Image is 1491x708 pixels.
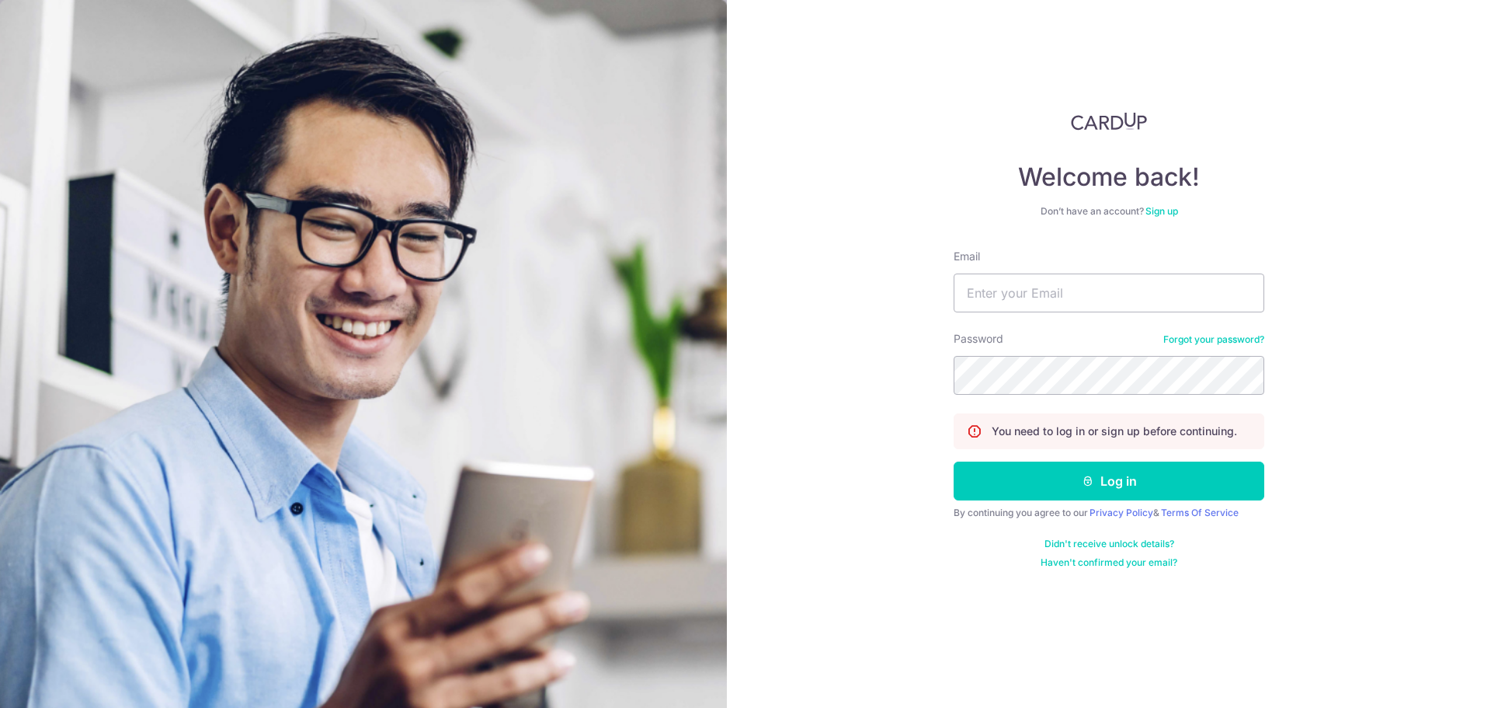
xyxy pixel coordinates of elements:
p: You need to log in or sign up before continuing. [992,424,1237,439]
a: Haven't confirmed your email? [1041,556,1177,569]
a: Didn't receive unlock details? [1044,538,1174,550]
div: By continuing you agree to our & [954,507,1264,519]
a: Terms Of Service [1161,507,1239,518]
a: Forgot your password? [1163,333,1264,346]
div: Don’t have an account? [954,205,1264,218]
button: Log in [954,462,1264,500]
label: Email [954,249,980,264]
a: Privacy Policy [1090,507,1153,518]
input: Enter your Email [954,274,1264,312]
a: Sign up [1145,205,1178,217]
h4: Welcome back! [954,162,1264,193]
label: Password [954,331,1003,347]
img: CardUp Logo [1071,112,1147,131]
